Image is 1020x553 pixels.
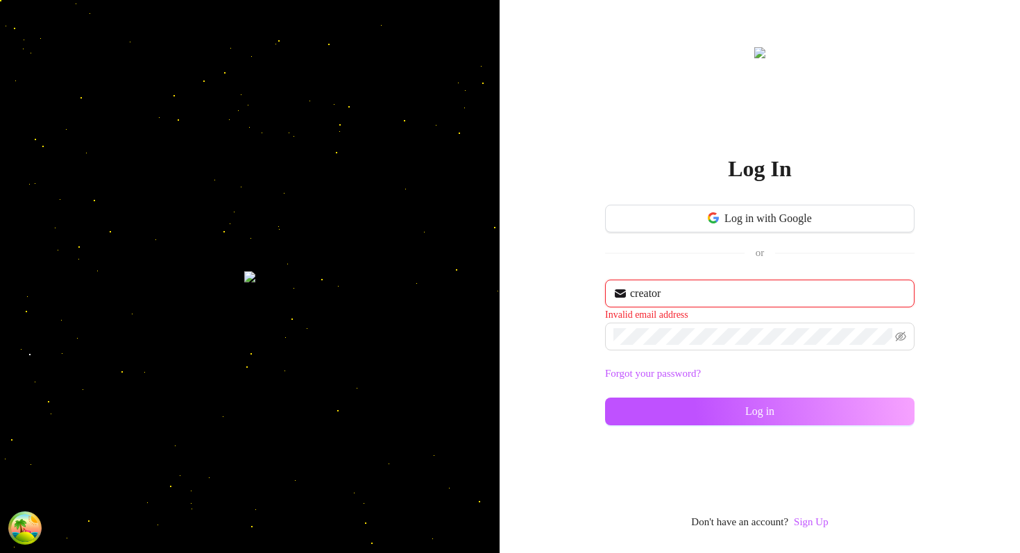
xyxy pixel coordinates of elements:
[794,514,828,531] a: Sign Up
[605,366,915,382] a: Forgot your password?
[605,368,701,379] a: Forgot your password?
[724,212,812,225] span: Log in with Google
[745,405,774,418] span: Log in
[754,47,765,58] img: logo.svg
[691,514,788,531] span: Don't have an account?
[605,205,915,232] button: Log in with Google
[605,398,915,425] button: Log in
[244,271,255,282] img: login-background.png
[605,307,915,323] div: Invalid email address
[630,285,906,302] input: Your email
[794,516,828,527] a: Sign Up
[756,247,765,258] span: or
[11,514,39,542] button: Open Tanstack query devtools
[728,155,792,183] h2: Log In
[895,331,906,342] span: eye-invisible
